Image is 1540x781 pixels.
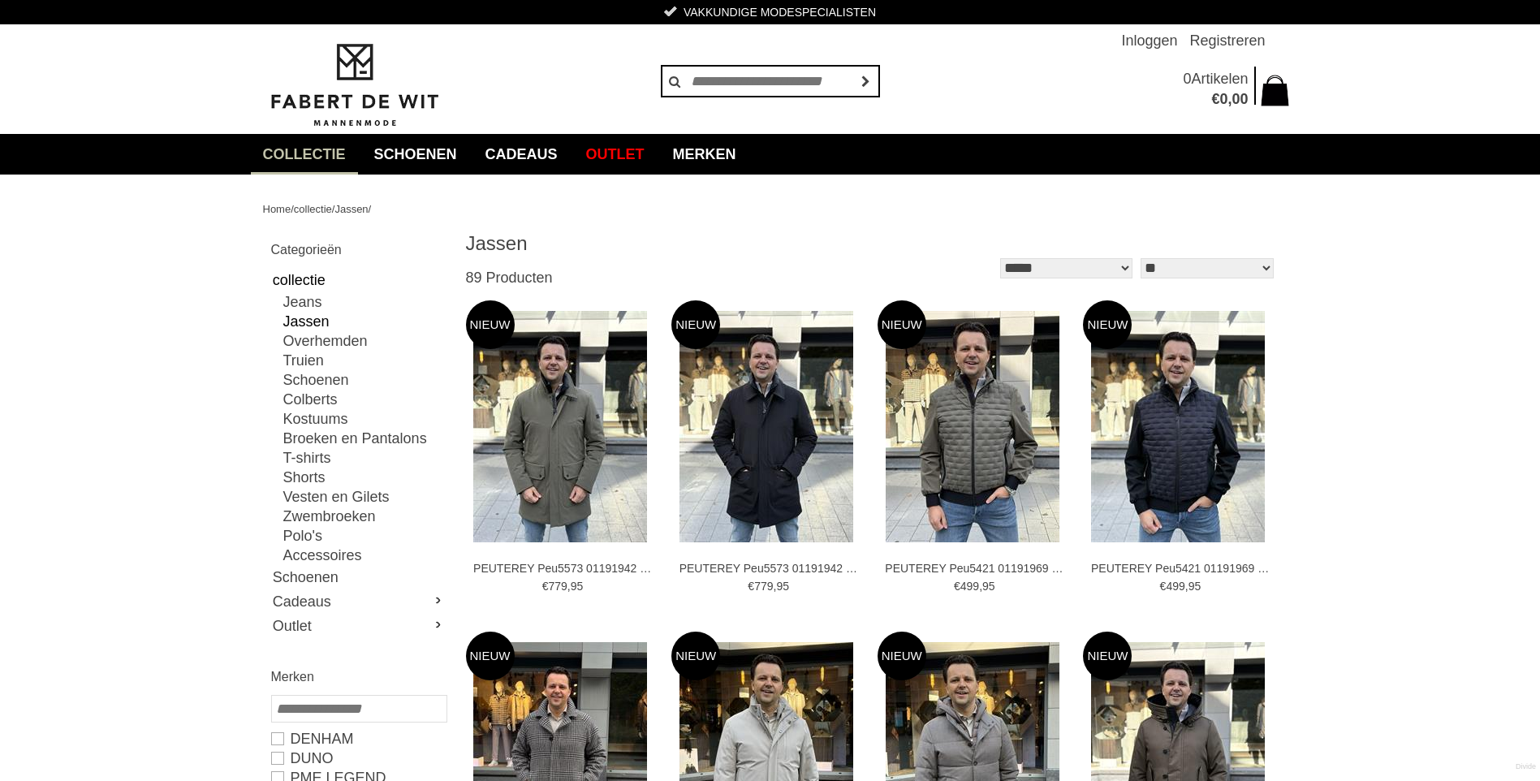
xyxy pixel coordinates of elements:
a: PEUTEREY Peu5421 01191969 Jassen [1091,561,1270,576]
a: Merken [661,134,748,175]
span: € [748,580,754,593]
a: Outlet [271,614,446,638]
a: Truien [283,351,446,370]
span: 499 [960,580,979,593]
a: DENHAM [271,729,446,749]
span: , [1185,580,1188,593]
a: PEUTEREY Peu5421 01191969 Jassen [885,561,1063,576]
span: € [1211,91,1219,107]
a: T-shirts [283,448,446,468]
span: , [979,580,982,593]
a: Shorts [283,468,446,487]
a: Jassen [334,203,368,215]
span: 89 Producten [466,270,553,286]
a: Duno [271,749,446,768]
span: , [567,580,571,593]
a: Inloggen [1121,24,1177,57]
a: Polo's [283,526,446,546]
span: 95 [571,580,584,593]
img: PEUTEREY Peu5421 01191969 Jassen [886,311,1059,542]
img: PEUTEREY Peu5573 01191942 Jassen [473,311,647,542]
span: € [1160,580,1167,593]
a: Kostuums [283,409,446,429]
a: Broeken en Pantalons [283,429,446,448]
span: , [773,580,776,593]
a: collectie [271,268,446,292]
a: Accessoires [283,546,446,565]
span: / [369,203,372,215]
h2: Categorieën [271,239,446,260]
a: Jeans [283,292,446,312]
a: PEUTEREY Peu5573 01191942 Jassen [679,561,858,576]
span: / [332,203,335,215]
span: 95 [776,580,789,593]
a: Cadeaus [473,134,570,175]
a: Home [263,203,291,215]
span: Artikelen [1191,71,1248,87]
span: 779 [548,580,567,593]
a: Divide [1516,757,1536,777]
a: Vesten en Gilets [283,487,446,507]
span: € [954,580,960,593]
span: / [291,203,294,215]
span: , [1227,91,1232,107]
img: PEUTEREY Peu5421 01191969 Jassen [1091,311,1265,542]
a: Zwembroeken [283,507,446,526]
a: Jassen [283,312,446,331]
span: 0 [1183,71,1191,87]
img: Fabert de Wit [263,41,446,129]
span: 95 [982,580,995,593]
a: Overhemden [283,331,446,351]
span: 499 [1166,580,1184,593]
h2: Merken [271,667,446,687]
img: PEUTEREY Peu5573 01191942 Jassen [679,311,853,542]
span: 0 [1219,91,1227,107]
a: Colberts [283,390,446,409]
a: Schoenen [271,565,446,589]
span: 95 [1188,580,1201,593]
span: 779 [754,580,773,593]
a: Registreren [1189,24,1265,57]
a: Schoenen [362,134,469,175]
a: PEUTEREY Peu5573 01191942 Jassen [473,561,652,576]
a: collectie [251,134,358,175]
h1: Jassen [466,231,872,256]
span: € [542,580,549,593]
a: Schoenen [283,370,446,390]
a: Cadeaus [271,589,446,614]
a: Outlet [574,134,657,175]
span: 00 [1232,91,1248,107]
a: collectie [294,203,332,215]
